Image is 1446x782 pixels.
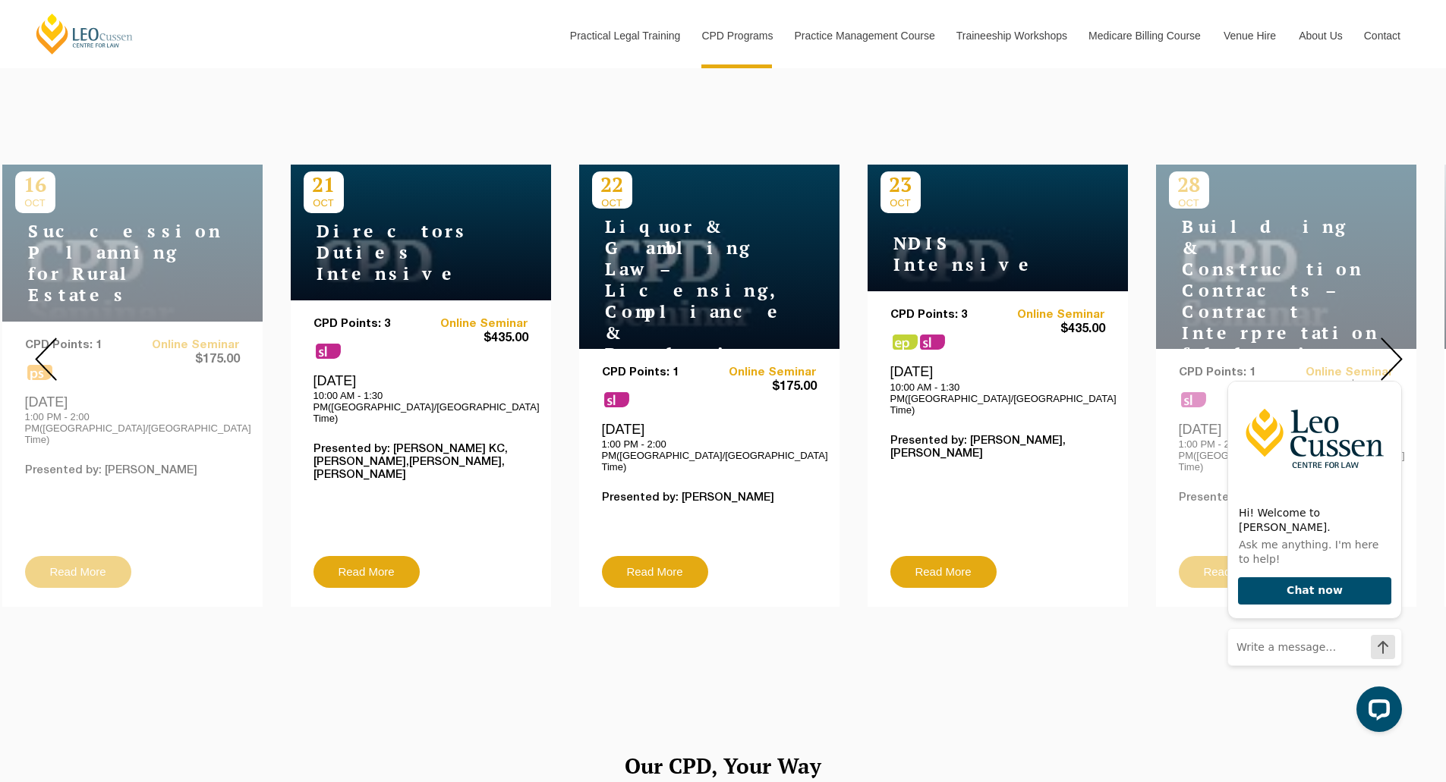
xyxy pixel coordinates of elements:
p: 23 [881,171,921,197]
p: Presented by: [PERSON_NAME] KC,[PERSON_NAME],[PERSON_NAME],[PERSON_NAME] [313,443,528,482]
p: 10:00 AM - 1:30 PM([GEOGRAPHIC_DATA]/[GEOGRAPHIC_DATA] Time) [313,390,528,424]
span: $435.00 [997,322,1105,338]
div: [DATE] [890,363,1105,415]
p: Presented by: [PERSON_NAME],[PERSON_NAME] [890,435,1105,460]
h4: Liquor & Gambling Law – Licensing, Compliance & Regulations [592,216,782,365]
a: CPD Programs [690,3,783,68]
h4: NDIS Intensive [881,233,1070,275]
iframe: LiveChat chat widget [1215,366,1408,744]
a: Venue Hire [1212,3,1287,68]
span: OCT [592,197,632,209]
img: Next [1381,338,1403,381]
a: Read More [313,556,420,588]
a: [PERSON_NAME] Centre for Law [34,12,135,55]
a: Medicare Billing Course [1077,3,1212,68]
p: CPD Points: 1 [602,366,710,379]
a: Practical Legal Training [559,3,691,68]
a: Online Seminar [421,318,528,331]
a: Traineeship Workshops [945,3,1077,68]
a: About Us [1287,3,1353,68]
p: 1:00 PM - 2:00 PM([GEOGRAPHIC_DATA]/[GEOGRAPHIC_DATA] Time) [602,438,817,473]
span: OCT [881,197,921,209]
a: Online Seminar [997,309,1105,322]
p: CPD Points: 3 [313,318,421,331]
a: Online Seminar [709,366,817,379]
a: Contact [1353,3,1412,68]
p: 21 [304,171,344,197]
h4: Directors Duties Intensive [304,221,493,284]
img: Prev [35,338,57,381]
a: Practice Management Course [783,3,945,68]
span: $435.00 [421,331,528,347]
a: Read More [890,556,997,588]
div: [DATE] [313,372,528,424]
span: OCT [304,197,344,209]
span: ps [893,334,918,350]
div: [DATE] [602,421,817,473]
a: Read More [602,556,708,588]
span: sl [604,392,629,407]
p: CPD Points: 3 [890,309,998,322]
span: $175.00 [709,379,817,395]
span: sl [920,334,945,350]
p: 10:00 AM - 1:30 PM([GEOGRAPHIC_DATA]/[GEOGRAPHIC_DATA] Time) [890,382,1105,416]
p: Presented by: [PERSON_NAME] [602,491,817,504]
span: sl [316,344,341,359]
p: 22 [592,171,632,197]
